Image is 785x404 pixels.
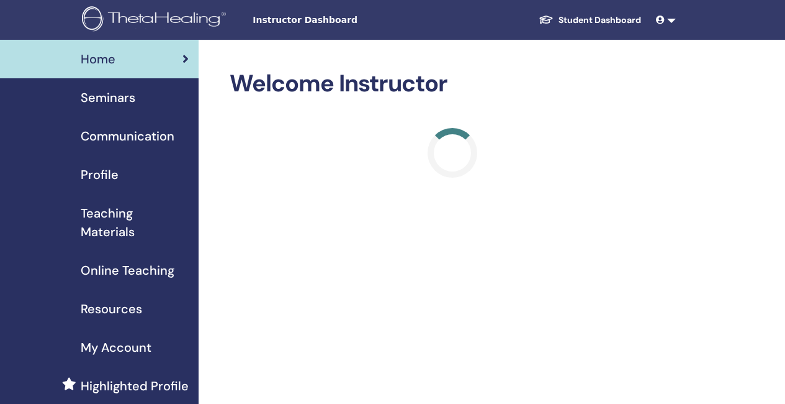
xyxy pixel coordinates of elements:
img: graduation-cap-white.svg [539,14,554,25]
span: Profile [81,165,119,184]
img: logo.png [82,6,230,34]
span: Teaching Materials [81,204,189,241]
span: Home [81,50,115,68]
span: Seminars [81,88,135,107]
span: Highlighted Profile [81,377,189,395]
span: Online Teaching [81,261,174,280]
span: My Account [81,338,151,357]
h2: Welcome Instructor [230,70,676,98]
span: Resources [81,300,142,318]
span: Communication [81,127,174,145]
span: Instructor Dashboard [253,14,439,27]
a: Student Dashboard [529,9,651,32]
